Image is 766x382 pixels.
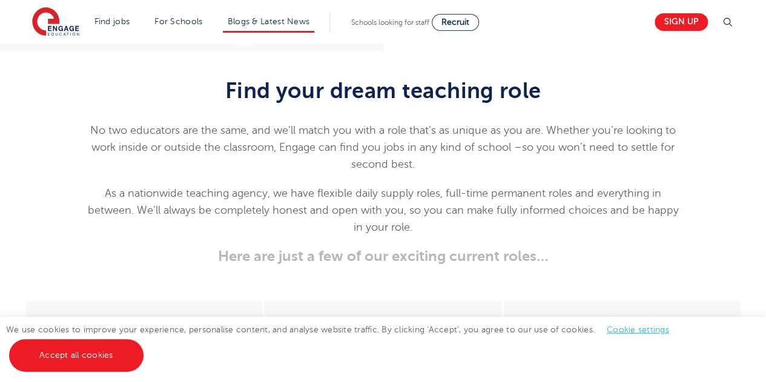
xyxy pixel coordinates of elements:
[441,18,469,27] span: Recruit
[154,17,202,26] a: For Schools
[32,7,79,38] img: Engage Education
[94,17,130,26] a: Find jobs
[6,325,681,360] span: We use cookies to improve your experience, personalise content, and analyse website traffic. By c...
[432,14,479,31] a: Recruit
[86,248,680,265] h3: Here are just a few of our exciting current roles…
[655,13,708,31] a: Sign up
[228,17,310,26] a: Blogs & Latest News
[87,187,678,233] span: As a nationwide teaching agency, we have flexible daily supply roles, full-time permanent roles a...
[86,78,680,104] h2: Find your dream teaching role
[351,18,429,27] span: Schools looking for staff
[9,339,144,372] a: Accept all cookies
[607,325,669,334] a: Cookie settings
[90,124,676,170] span: No two educators are the same, and we’ll match you with a role that’s as unique as you are. Wheth...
